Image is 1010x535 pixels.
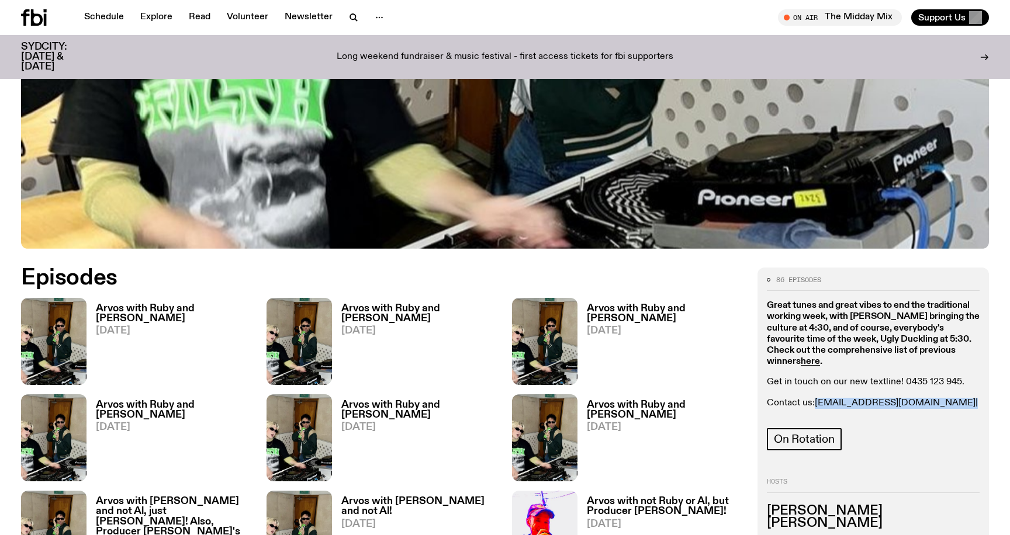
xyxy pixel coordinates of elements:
img: Ruby wears a Collarbones t shirt and pretends to play the DJ decks, Al sings into a pringles can.... [21,298,87,385]
a: Schedule [77,9,131,26]
span: [DATE] [341,519,498,529]
span: [DATE] [587,326,743,336]
h3: Arvos with Ruby and [PERSON_NAME] [341,304,498,324]
button: On AirThe Midday Mix [778,9,902,26]
a: [EMAIL_ADDRESS][DOMAIN_NAME] [767,409,928,419]
a: Arvos with Ruby and [PERSON_NAME][DATE] [332,304,498,385]
img: Ruby wears a Collarbones t shirt and pretends to play the DJ decks, Al sings into a pringles can.... [267,298,332,385]
a: Arvos with Ruby and [PERSON_NAME][DATE] [577,400,743,481]
h3: Arvos with not Ruby or Al, but Producer [PERSON_NAME]! [587,496,743,516]
h3: [PERSON_NAME] [767,505,980,517]
a: On Rotation [767,428,842,450]
button: Support Us [911,9,989,26]
a: Arvos with Ruby and [PERSON_NAME][DATE] [577,304,743,385]
a: Volunteer [220,9,275,26]
h3: Arvos with [PERSON_NAME] and not Al! [341,496,498,516]
h3: Arvos with Ruby and [PERSON_NAME] [96,400,252,420]
span: [DATE] [587,422,743,432]
strong: Great tunes and great vibes to end the traditional working week, with [PERSON_NAME] bringing the ... [767,301,980,366]
span: 86 episodes [776,277,821,283]
p: Long weekend fundraiser & music festival - first access tickets for fbi supporters [337,52,673,62]
span: [DATE] [341,326,498,336]
img: Ruby wears a Collarbones t shirt and pretends to play the DJ decks, Al sings into a pringles can.... [21,394,87,481]
a: Arvos with Ruby and [PERSON_NAME][DATE] [87,304,252,385]
a: Arvos with Ruby and [PERSON_NAME][DATE] [332,400,498,481]
span: [DATE] [341,422,498,432]
h2: Hosts [767,478,980,492]
img: Ruby wears a Collarbones t shirt and pretends to play the DJ decks, Al sings into a pringles can.... [512,298,577,385]
h3: SYDCITY: [DATE] & [DATE] [21,42,96,72]
p: Get in touch on our new textline! 0435 123 945. [767,377,980,388]
a: [EMAIL_ADDRESS][DOMAIN_NAME] [815,398,976,408]
h3: [PERSON_NAME] [767,517,980,530]
span: [DATE] [587,519,743,529]
span: [DATE] [96,326,252,336]
span: Support Us [918,12,966,23]
span: On Rotation [774,433,835,446]
h3: Arvos with Ruby and [PERSON_NAME] [587,400,743,420]
a: Newsletter [278,9,340,26]
span: [DATE] [96,422,252,432]
img: Ruby wears a Collarbones t shirt and pretends to play the DJ decks, Al sings into a pringles can.... [267,394,332,481]
h3: Arvos with Ruby and [PERSON_NAME] [341,400,498,420]
strong: . [820,357,822,366]
h3: Arvos with Ruby and [PERSON_NAME] [587,304,743,324]
a: here [801,357,820,366]
h3: Arvos with Ruby and [PERSON_NAME] [96,304,252,324]
a: Read [182,9,217,26]
a: Explore [133,9,179,26]
img: Ruby wears a Collarbones t shirt and pretends to play the DJ decks, Al sings into a pringles can.... [512,394,577,481]
p: Contact us: | [767,398,980,420]
a: Arvos with Ruby and [PERSON_NAME][DATE] [87,400,252,481]
h2: Episodes [21,267,662,289]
